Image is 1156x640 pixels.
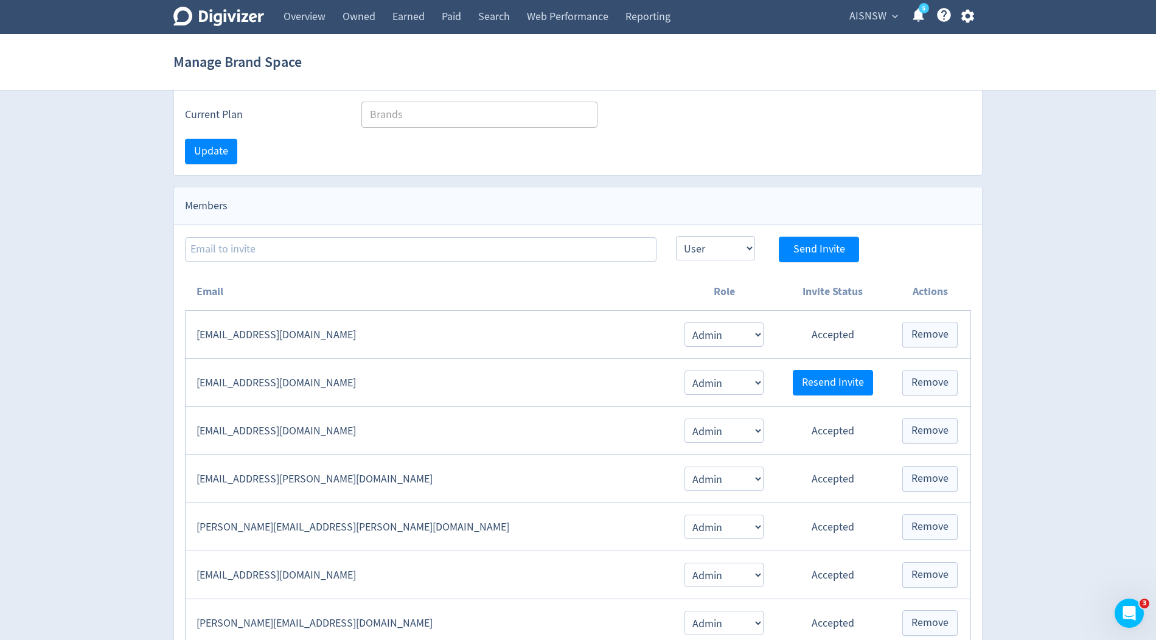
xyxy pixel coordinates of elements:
span: Resend Invite [802,377,864,388]
td: [EMAIL_ADDRESS][DOMAIN_NAME] [186,407,672,455]
td: [EMAIL_ADDRESS][PERSON_NAME][DOMAIN_NAME] [186,455,672,503]
span: Remove [911,329,949,340]
td: [EMAIL_ADDRESS][DOMAIN_NAME] [186,551,672,599]
span: Remove [911,521,949,532]
button: Resend Invite [793,370,873,395]
span: AISNSW [849,7,886,26]
td: [EMAIL_ADDRESS][DOMAIN_NAME] [186,359,672,407]
a: 5 [919,3,929,13]
span: Remove [911,617,949,628]
button: Remove [902,610,958,636]
td: [PERSON_NAME][EMAIL_ADDRESS][PERSON_NAME][DOMAIN_NAME] [186,503,672,551]
td: [EMAIL_ADDRESS][DOMAIN_NAME] [186,311,672,359]
button: Remove [902,322,958,347]
button: Remove [902,466,958,492]
span: Update [194,146,228,157]
th: Role [672,273,776,311]
button: Remove [902,418,958,443]
span: 3 [1140,599,1149,608]
button: Remove [902,562,958,588]
th: Email [186,273,672,311]
button: Send Invite [779,237,859,262]
label: Current Plan [185,107,342,122]
button: Remove [902,370,958,395]
th: Invite Status [776,273,890,311]
td: Accepted [776,551,890,599]
button: Update [185,139,237,164]
th: Actions [890,273,970,311]
td: Accepted [776,311,890,359]
td: Accepted [776,455,890,503]
span: Remove [911,569,949,580]
h1: Manage Brand Space [173,43,302,82]
span: expand_more [890,11,900,22]
button: Remove [902,514,958,540]
iframe: Intercom live chat [1115,599,1144,628]
span: Remove [911,425,949,436]
div: Members [174,187,982,225]
td: Accepted [776,407,890,455]
span: Send Invite [793,244,845,255]
text: 5 [922,4,925,13]
span: Remove [911,473,949,484]
input: Email to invite [185,237,656,262]
span: Remove [911,377,949,388]
button: AISNSW [845,7,901,26]
td: Accepted [776,503,890,551]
